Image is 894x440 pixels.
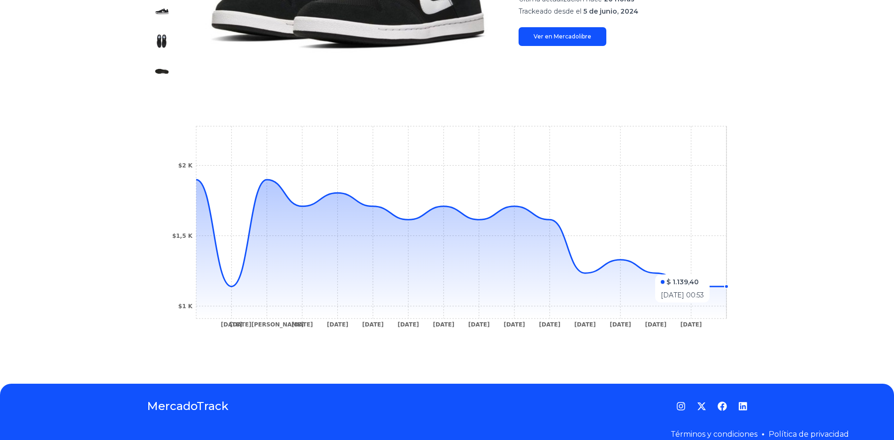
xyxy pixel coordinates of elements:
a: Facebook [718,402,727,411]
tspan: [DATE] [327,321,348,328]
tspan: [DATE] [680,321,702,328]
a: Términos y condiciones [671,430,757,439]
tspan: $1,5 K [172,233,192,239]
a: Ver en Mercadolibre [519,27,606,46]
span: Trackeado desde el [519,7,581,15]
a: Twitter [697,402,706,411]
tspan: [DATE] [539,321,560,328]
tspan: [DATE] [221,321,242,328]
tspan: [DATE] [610,321,631,328]
img: Tenis De Skateboarding Nike Sb Alleyoop [154,4,169,19]
a: LinkedIn [738,402,748,411]
a: Política de privacidad [769,430,849,439]
tspan: $1 K [178,303,192,310]
img: Tenis De Skateboarding Nike Sb Alleyoop [154,34,169,49]
tspan: [DATE] [468,321,489,328]
tspan: $2 K [178,162,192,169]
a: MercadoTrack [147,399,229,414]
tspan: [DATE] [397,321,419,328]
tspan: [DATE] [362,321,383,328]
img: Tenis De Skateboarding Nike Sb Alleyoop [154,64,169,79]
tspan: [DATE] [291,321,313,328]
tspan: [DATE] [433,321,454,328]
tspan: [DATE] [504,321,525,328]
tspan: [DATE] [574,321,596,328]
a: Instagram [676,402,686,411]
span: 5 de junio, 2024 [583,7,638,15]
tspan: [DATE][PERSON_NAME] [230,321,304,328]
tspan: [DATE] [645,321,666,328]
